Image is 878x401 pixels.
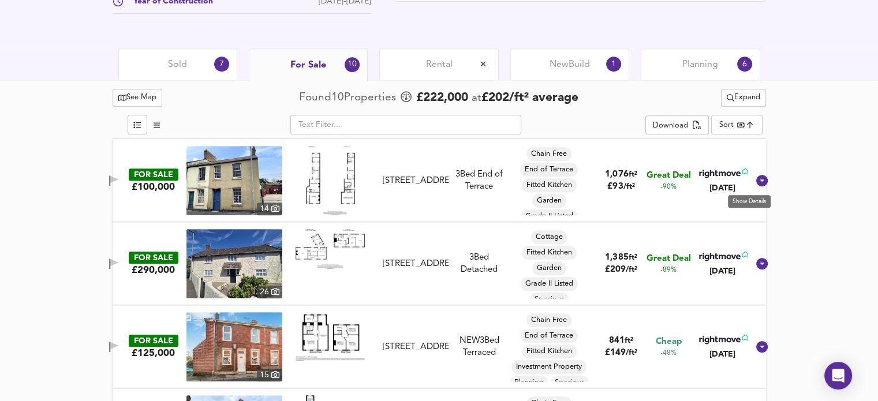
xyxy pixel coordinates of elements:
div: Investment Property [511,360,586,374]
span: ft² [628,254,637,261]
button: Expand [721,89,766,107]
span: Planning [682,58,718,71]
div: £125,000 [132,347,175,359]
button: Download [645,115,708,135]
div: Grade II Listed [521,209,578,223]
div: Chain Free [526,313,571,327]
span: Sold [168,58,187,71]
div: Chain Free [526,147,571,161]
span: £ 202 / ft² average [481,92,578,104]
div: Grade II Listed [521,277,578,291]
div: [DATE] [697,265,748,277]
span: 841 [609,336,625,345]
div: Download [653,119,688,133]
img: Floorplan [296,229,365,269]
div: [DATE] [697,348,748,360]
span: / ft² [626,349,637,357]
span: 1,385 [605,253,628,262]
svg: Show Details [755,340,769,354]
span: ft² [625,337,633,344]
button: See Map [113,89,163,107]
span: ft² [628,171,637,178]
span: Spacious [550,377,589,388]
span: £ 209 [605,265,637,274]
span: Rental [426,58,453,71]
div: Fitted Kitchen [522,178,577,192]
div: FOR SALE£100,000 property thumbnail 14 Floorplan[STREET_ADDRESS]3Bed End of TerraceChain FreeEnd ... [113,139,766,222]
span: Fitted Kitchen [522,346,577,357]
img: property thumbnail [186,146,282,215]
div: 10 [345,57,360,72]
div: FOR SALE [129,335,178,347]
span: 1,076 [605,170,628,179]
span: -48% [660,348,677,358]
svg: Show Details [755,257,769,271]
div: FOR SALE£125,000 property thumbnail 15 Floorplan[STREET_ADDRESS]NEW3Bed TerracedChain FreeEnd of ... [113,305,766,388]
div: [DATE] [697,182,748,194]
div: 1 [606,57,621,72]
span: Planning [510,377,548,388]
img: property thumbnail [186,312,282,381]
div: split button [721,89,766,107]
div: split button [645,115,708,135]
div: End of Terrace [520,163,578,177]
span: Great Deal [647,170,691,182]
span: Investment Property [511,362,586,372]
span: End of Terrace [520,164,578,175]
div: Found 10 Propert ies [299,90,399,106]
span: / ft² [623,183,634,190]
div: Sort [711,115,763,134]
span: Grade II Listed [521,279,578,289]
div: Spacious [530,293,569,306]
span: Cottage [531,232,567,242]
a: property thumbnail 15 [186,312,282,381]
span: Great Deal [647,253,691,265]
div: Silver Street, Chard, Somerset, TA20 2AY [378,258,453,270]
div: FOR SALE [129,168,178,181]
img: property thumbnail [186,229,282,298]
span: Fitted Kitchen [522,248,577,258]
span: Spacious [530,294,569,305]
a: property thumbnail 26 [186,229,282,298]
div: Fitted Kitchen [522,246,577,260]
div: Spacious [550,376,589,389]
div: Fitted Kitchen [522,344,577,358]
input: Text Filter... [290,115,521,134]
div: 7 [214,57,229,72]
span: Expand [727,91,760,104]
div: Garden [532,194,566,208]
span: at [472,93,481,104]
img: Floorplan [306,146,355,215]
span: Cheap [656,336,682,348]
span: Fitted Kitchen [522,180,577,190]
span: See Map [118,91,157,104]
span: £ 149 [605,348,637,357]
span: Grade II Listed [521,211,578,222]
span: Chain Free [526,315,571,325]
div: [STREET_ADDRESS] [383,341,449,353]
div: 6 [737,57,752,72]
div: Sort [719,119,734,130]
a: property thumbnail 14 [186,146,282,215]
div: £290,000 [132,264,175,276]
div: 14 [257,203,282,215]
div: £100,000 [132,181,175,193]
div: 3 Bed Detached [453,252,505,276]
div: [STREET_ADDRESS] [383,175,449,187]
div: 15 [257,369,282,381]
img: Floorplan [296,312,365,361]
div: 3 Bed End of Terrace [453,168,505,193]
span: Garden [532,263,566,273]
div: Garden [532,261,566,275]
span: / ft² [626,266,637,273]
span: For Sale [290,59,326,72]
div: Planning [510,376,548,389]
span: £ 222,000 [416,89,468,107]
div: FOR SALE [129,252,178,264]
div: [STREET_ADDRESS] [383,258,449,270]
span: £ 93 [607,182,634,191]
div: FOR SALE£290,000 property thumbnail 26 Floorplan[STREET_ADDRESS]3Bed DetachedCottageFitted Kitche... [113,222,766,305]
div: End of Terrace [520,329,578,343]
div: Open Intercom Messenger [824,362,852,389]
span: Garden [532,196,566,206]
